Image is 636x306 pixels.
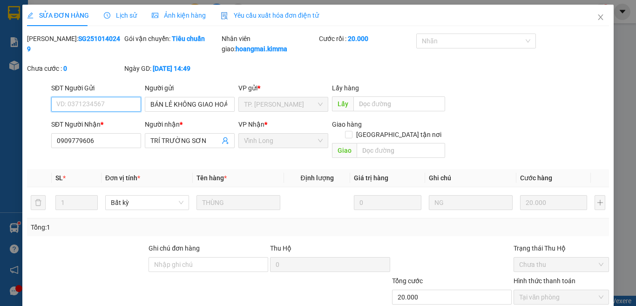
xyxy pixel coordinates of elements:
[196,174,227,182] span: Tên hàng
[352,129,445,140] span: [GEOGRAPHIC_DATA] tận nơi
[429,195,513,210] input: Ghi Chú
[221,12,319,19] span: Yêu cầu xuất hóa đơn điện tử
[514,277,575,285] label: Hình thức thanh toán
[222,137,229,144] span: user-add
[425,169,516,187] th: Ghi chú
[145,119,235,129] div: Người nhận
[332,121,362,128] span: Giao hàng
[588,5,614,31] button: Close
[27,34,122,54] div: [PERSON_NAME]:
[172,35,205,42] b: Tiêu chuẩn
[124,63,220,74] div: Ngày GD:
[353,96,445,111] input: Dọc đường
[519,290,603,304] span: Tại văn phòng
[152,12,158,19] span: picture
[51,83,141,93] div: SĐT Người Gửi
[153,65,190,72] b: [DATE] 14:49
[270,245,291,252] span: Thu Hộ
[31,222,246,232] div: Tổng: 1
[27,63,122,74] div: Chưa cước :
[519,258,603,272] span: Chưa thu
[332,143,357,158] span: Giao
[221,12,228,20] img: icon
[319,34,414,44] div: Cước rồi :
[236,45,287,53] b: hoangmai.kimma
[244,97,323,111] span: TP. Hồ Chí Minh
[238,121,264,128] span: VP Nhận
[27,12,34,19] span: edit
[332,84,359,92] span: Lấy hàng
[152,12,206,19] span: Ảnh kiện hàng
[520,195,587,210] input: 0
[595,195,605,210] button: plus
[357,143,445,158] input: Dọc đường
[149,245,200,252] label: Ghi chú đơn hàng
[222,34,317,54] div: Nhân viên giao:
[332,96,353,111] span: Lấy
[105,174,140,182] span: Đơn vị tính
[244,134,323,148] span: Vĩnh Long
[348,35,368,42] b: 20.000
[27,12,89,19] span: SỬA ĐƠN HÀNG
[196,195,280,210] input: VD: Bàn, Ghế
[111,196,183,210] span: Bất kỳ
[124,34,220,44] div: Gói vận chuyển:
[55,174,63,182] span: SL
[392,277,423,285] span: Tổng cước
[51,119,141,129] div: SĐT Người Nhận
[104,12,110,19] span: clock-circle
[63,65,67,72] b: 0
[145,83,235,93] div: Người gửi
[597,14,604,21] span: close
[300,174,333,182] span: Định lượng
[149,257,268,272] input: Ghi chú đơn hàng
[514,243,609,253] div: Trạng thái Thu Hộ
[238,83,328,93] div: VP gửi
[354,174,388,182] span: Giá trị hàng
[31,195,46,210] button: delete
[104,12,137,19] span: Lịch sử
[354,195,421,210] input: 0
[520,174,552,182] span: Cước hàng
